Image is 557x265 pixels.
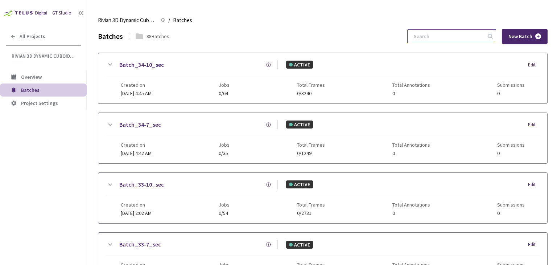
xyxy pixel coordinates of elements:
span: [DATE] 4:45 AM [121,90,152,97]
div: ACTIVE [286,241,313,249]
span: Total Annotations [392,142,430,148]
span: [DATE] 2:02 AM [121,210,152,216]
span: Total Frames [297,82,325,88]
span: 0 [497,91,525,96]
span: All Projects [20,33,45,40]
div: Edit [528,61,540,69]
div: ACTIVE [286,180,313,188]
span: Created on [121,82,152,88]
span: New Batch [508,33,532,40]
div: Batches [98,30,123,42]
span: Total Frames [297,142,325,148]
span: 0 [497,151,525,156]
span: Overview [21,74,42,80]
span: Submissions [497,82,525,88]
a: Batch_34-7_sec [119,120,161,129]
span: 0/1249 [297,151,325,156]
span: Total Frames [297,202,325,208]
span: Submissions [497,202,525,208]
span: Batches [21,87,40,93]
a: Batch_33-7_sec [119,240,161,249]
span: Total Annotations [392,202,430,208]
span: Batches [173,16,192,25]
a: Batch_34-10_sec [119,60,164,69]
span: Total Annotations [392,82,430,88]
span: Rivian 3D Dynamic Cuboids[2024-25] [12,53,77,59]
div: Batch_33-10_secACTIVEEditCreated on[DATE] 2:02 AMJobs0/54Total Frames0/2731Total Annotations0Subm... [98,173,547,223]
span: 0/2731 [297,211,325,216]
div: ACTIVE [286,121,313,129]
span: Jobs [219,142,230,148]
a: Batch_33-10_sec [119,180,164,189]
span: Submissions [497,142,525,148]
span: Jobs [219,202,230,208]
div: Edit [528,121,540,129]
input: Search [409,30,487,43]
li: / [168,16,170,25]
div: Edit [528,181,540,188]
span: Created on [121,142,152,148]
span: [DATE] 4:42 AM [121,150,152,156]
span: Created on [121,202,152,208]
span: 0 [392,211,430,216]
span: Rivian 3D Dynamic Cuboids[2024-25] [98,16,157,25]
span: 0 [392,91,430,96]
div: GT Studio [52,9,71,17]
span: Project Settings [21,100,58,106]
span: 0/64 [219,91,230,96]
div: 88 Batches [147,32,169,40]
div: Batch_34-7_secACTIVEEditCreated on[DATE] 4:42 AMJobs0/35Total Frames0/1249Total Annotations0Submi... [98,113,547,163]
div: Edit [528,241,540,248]
div: Batch_34-10_secACTIVEEditCreated on[DATE] 4:45 AMJobs0/64Total Frames0/3240Total Annotations0Subm... [98,53,547,103]
span: 0/3240 [297,91,325,96]
span: Jobs [219,82,230,88]
span: 0 [392,151,430,156]
span: 0/54 [219,211,230,216]
span: 0/35 [219,151,230,156]
div: ACTIVE [286,61,313,69]
span: 0 [497,211,525,216]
